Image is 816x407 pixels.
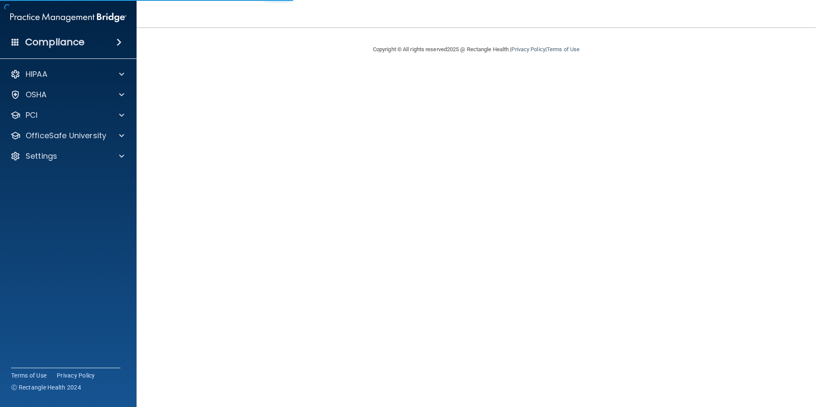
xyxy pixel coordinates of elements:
p: OSHA [26,90,47,100]
a: Privacy Policy [57,371,95,380]
img: PMB logo [10,9,126,26]
a: OSHA [10,90,124,100]
a: PCI [10,110,124,120]
span: Ⓒ Rectangle Health 2024 [11,383,81,392]
div: Copyright © All rights reserved 2025 @ Rectangle Health | | [321,36,632,63]
h4: Compliance [25,36,85,48]
a: Terms of Use [547,46,580,52]
a: HIPAA [10,69,124,79]
p: PCI [26,110,38,120]
p: HIPAA [26,69,47,79]
a: OfficeSafe University [10,131,124,141]
p: Settings [26,151,57,161]
a: Settings [10,151,124,161]
p: OfficeSafe University [26,131,106,141]
a: Privacy Policy [511,46,545,52]
a: Terms of Use [11,371,47,380]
